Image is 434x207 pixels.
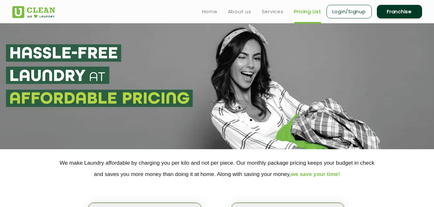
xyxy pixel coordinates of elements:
a: About us [228,8,251,16]
span: we save your time! [291,171,340,177]
a: Home [202,8,217,16]
a: Franchise [377,5,422,18]
a: Services [262,8,284,16]
a: Login/Signup [327,5,372,18]
p: We make Laundry affordable by charging you per kilo and not per piece. Our monthly package pricin... [12,157,422,180]
img: UClean Laundry and Dry Cleaning [12,6,55,18]
a: Pricing List [294,8,321,16]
